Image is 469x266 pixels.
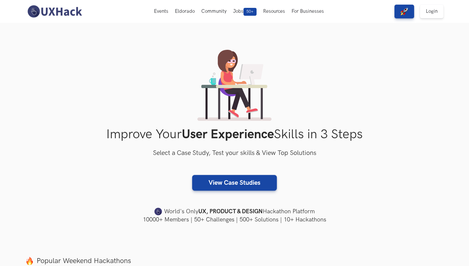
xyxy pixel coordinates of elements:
img: uxhack-favicon-image.png [154,207,162,216]
img: rocket [400,8,408,15]
label: Popular Weekend Hackathons [25,256,444,265]
h1: Improve Your Skills in 3 Steps [25,127,444,142]
h3: Select a Case Study, Test your skills & View Top Solutions [25,148,444,159]
img: UXHack-logo.png [25,5,84,18]
img: fire.png [25,257,34,265]
img: lady working on laptop [197,50,272,121]
a: View Case Studies [192,175,277,191]
span: 50+ [243,8,257,16]
a: Login [420,5,444,18]
strong: UX, PRODUCT & DESIGN [198,207,263,216]
strong: User Experience [182,127,274,142]
h4: 10000+ Members | 50+ Challenges | 500+ Solutions | 10+ Hackathons [25,216,444,224]
h4: World's Only Hackathon Platform [25,207,444,216]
